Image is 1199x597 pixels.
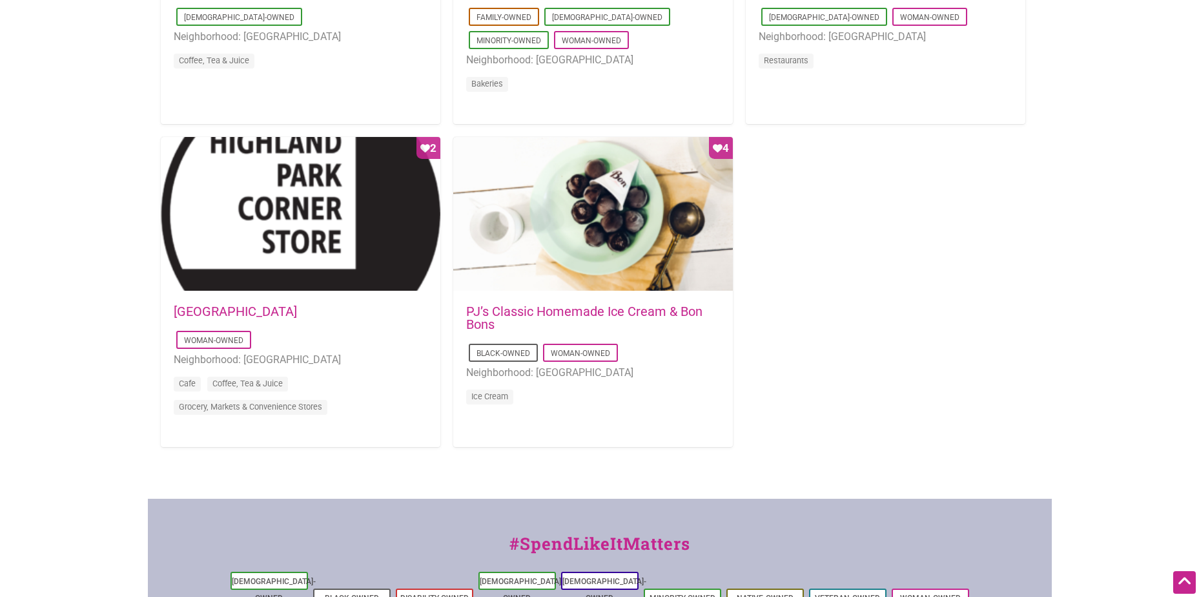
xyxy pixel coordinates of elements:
a: [GEOGRAPHIC_DATA] [174,304,297,319]
a: Minority-Owned [477,36,541,45]
li: Neighborhood: [GEOGRAPHIC_DATA] [174,351,427,368]
a: Ice Cream [471,392,508,401]
a: Grocery, Markets & Convenience Stores [179,402,322,412]
a: Bakeries [471,79,503,89]
a: Family-Owned [477,13,531,22]
li: Neighborhood: [GEOGRAPHIC_DATA] [174,28,427,45]
li: Neighborhood: [GEOGRAPHIC_DATA] [466,52,720,68]
a: Woman-Owned [900,13,959,22]
div: #SpendLikeItMatters [148,531,1052,569]
a: [DEMOGRAPHIC_DATA]-Owned [769,13,879,22]
a: Black-Owned [477,349,530,358]
a: Woman-Owned [562,36,621,45]
a: Restaurants [764,56,808,65]
a: Woman-Owned [184,336,243,345]
li: Neighborhood: [GEOGRAPHIC_DATA] [466,364,720,381]
a: Coffee, Tea & Juice [179,56,249,65]
a: PJ’s Classic Homemade Ice Cream & Bon Bons [466,304,702,332]
a: Woman-Owned [551,349,610,358]
a: Cafe [179,379,196,388]
a: [DEMOGRAPHIC_DATA]-Owned [552,13,662,22]
a: Coffee, Tea & Juice [212,379,283,388]
li: Neighborhood: [GEOGRAPHIC_DATA] [759,28,1012,45]
div: Scroll Back to Top [1173,571,1196,594]
a: [DEMOGRAPHIC_DATA]-Owned [184,13,294,22]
